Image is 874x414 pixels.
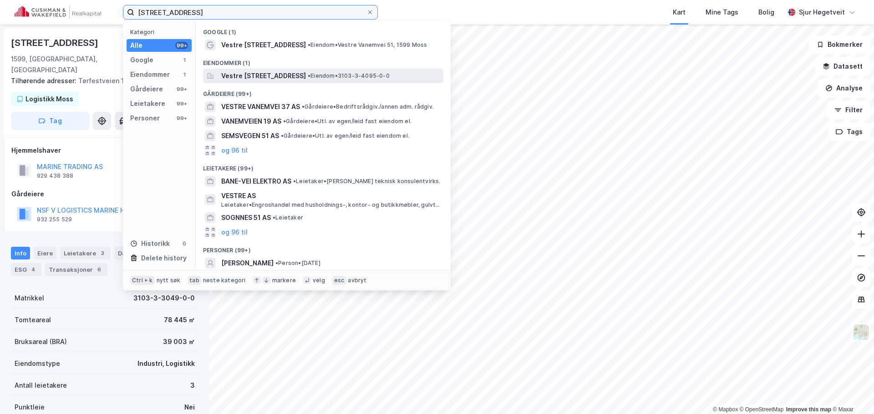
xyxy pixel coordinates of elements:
[221,130,279,141] span: SEMSVEGEN 51 AS
[175,100,188,107] div: 99+
[815,57,870,75] button: Datasett
[740,406,784,413] a: OpenStreetMap
[308,41,427,49] span: Eiendom • Vestre Vanemvei 51, 1599 Moss
[283,118,412,125] span: Gårdeiere • Utl. av egen/leid fast eiendom el.
[293,178,296,185] span: •
[853,324,870,341] img: Z
[15,314,51,325] div: Tomteareal
[29,265,38,274] div: 4
[184,402,195,413] div: Nei
[163,336,195,347] div: 39 003 ㎡
[15,402,45,413] div: Punktleie
[313,277,325,284] div: velg
[221,176,291,187] span: BANE-VEI ELEKTRO AS
[130,55,153,65] div: Google
[273,214,275,221] span: •
[15,293,44,304] div: Matrikkel
[133,293,195,304] div: 3103-3-3049-0-0
[157,277,181,284] div: nytt søk
[11,77,78,85] span: Tilhørende adresser:
[221,258,274,269] span: [PERSON_NAME]
[175,85,188,93] div: 99+
[11,247,30,259] div: Info
[45,263,107,276] div: Transaksjoner
[175,42,188,49] div: 99+
[196,239,451,256] div: Personer (99+)
[190,380,195,391] div: 3
[11,54,156,75] div: 1599, [GEOGRAPHIC_DATA], [GEOGRAPHIC_DATA]
[758,7,774,18] div: Bolig
[98,249,107,258] div: 3
[302,103,305,110] span: •
[221,212,271,223] span: SOGNNES 51 AS
[273,214,303,221] span: Leietaker
[221,40,306,50] span: Vestre [STREET_ADDRESS]
[11,35,100,50] div: [STREET_ADDRESS]
[181,71,188,78] div: 1
[272,277,296,284] div: markere
[11,263,41,276] div: ESG
[141,253,187,264] div: Delete history
[828,123,870,141] button: Tags
[196,83,451,100] div: Gårdeiere (99+)
[11,145,198,156] div: Hjemmelshaver
[95,265,104,274] div: 6
[137,358,195,369] div: Industri, Logistikk
[221,145,248,156] button: og 96 til
[15,6,101,19] img: cushman-wakefield-realkapital-logo.202ea83816669bd177139c58696a8fa1.svg
[34,247,56,259] div: Eiere
[221,227,248,238] button: og 96 til
[60,247,111,259] div: Leietakere
[809,35,870,54] button: Bokmerker
[11,189,198,200] div: Gårdeiere
[25,94,73,105] div: Logistikk Moss
[713,406,738,413] a: Mapbox
[37,216,72,223] div: 932 255 529
[130,276,155,285] div: Ctrl + k
[275,259,320,267] span: Person • [DATE]
[164,314,195,325] div: 78 445 ㎡
[114,247,159,259] div: Datasett
[281,132,409,140] span: Gårdeiere • Utl. av egen/leid fast eiendom el.
[15,358,60,369] div: Eiendomstype
[196,52,451,69] div: Eiendommer (1)
[181,240,188,247] div: 0
[130,40,142,51] div: Alle
[130,29,192,35] div: Kategori
[130,113,160,124] div: Personer
[799,7,845,18] div: Sjur Høgetveit
[348,277,366,284] div: avbryt
[828,370,874,414] div: Kontrollprogram for chat
[175,115,188,122] div: 99+
[15,336,67,347] div: Bruksareal (BRA)
[281,132,284,139] span: •
[308,72,390,80] span: Eiendom • 3103-3-4095-0-0
[828,370,874,414] iframe: Chat Widget
[308,41,310,48] span: •
[673,7,686,18] div: Kart
[308,72,310,79] span: •
[11,75,191,86] div: Tørfestveien 1
[181,56,188,64] div: 1
[221,201,442,209] span: Leietaker • Engroshandel med husholdnings-, kontor- og butikkmøbler, gulvtepper og belysningsutstyr
[203,277,246,284] div: neste kategori
[221,190,440,201] span: VESTRE AS
[196,158,451,174] div: Leietakere (99+)
[302,103,434,110] span: Gårdeiere • Bedriftsrådgiv./annen adm. rådgiv.
[221,116,281,127] span: VANEMVEIEN 19 AS
[37,172,73,180] div: 929 438 388
[293,178,441,185] span: Leietaker • [PERSON_NAME] teknisk konsulentvirks.
[221,101,300,112] span: VESTRE VANEMVEI 37 AS
[15,380,67,391] div: Antall leietakere
[130,238,170,249] div: Historikk
[706,7,738,18] div: Mine Tags
[275,259,278,266] span: •
[283,118,286,125] span: •
[188,276,201,285] div: tab
[130,69,170,80] div: Eiendommer
[196,21,451,38] div: Google (1)
[130,98,165,109] div: Leietakere
[818,79,870,97] button: Analyse
[221,70,306,81] span: Vestre [STREET_ADDRESS]
[134,5,366,19] input: Søk på adresse, matrikkel, gårdeiere, leietakere eller personer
